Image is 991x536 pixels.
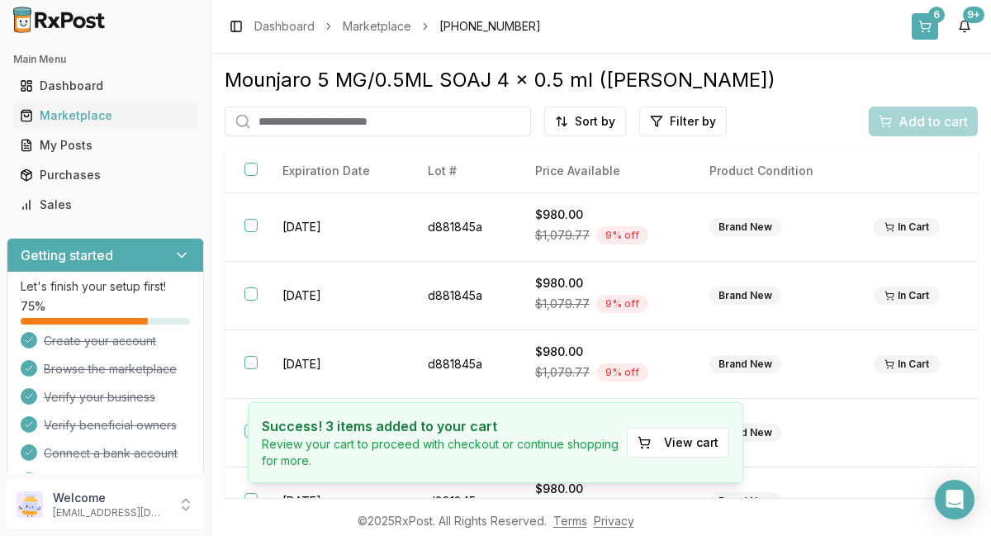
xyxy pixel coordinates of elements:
[639,107,727,136] button: Filter by
[544,107,626,136] button: Sort by
[951,13,978,40] button: 9+
[408,193,515,262] td: d881845a
[408,330,515,399] td: d881845a
[20,137,191,154] div: My Posts
[874,218,940,236] div: In Cart
[17,491,43,518] img: User avatar
[709,218,781,236] div: Brand New
[44,417,177,434] span: Verify beneficial owners
[928,7,945,23] div: 6
[963,7,984,23] div: 9+
[535,481,670,497] div: $980.00
[709,492,781,510] div: Brand New
[262,436,627,469] p: Review your cart to proceed with checkout or continue shopping for more.
[709,355,781,373] div: Brand New
[627,428,729,458] button: View cart
[225,67,978,93] div: Mounjaro 5 MG/0.5ML SOAJ 4 x 0.5 ml ([PERSON_NAME])
[596,363,648,382] div: 9 % off
[874,287,940,305] div: In Cart
[263,399,408,467] td: [DATE]
[7,192,204,218] button: Sales
[13,71,197,101] a: Dashboard
[20,107,191,124] div: Marketplace
[44,361,177,377] span: Browse the marketplace
[7,7,112,33] img: RxPost Logo
[535,227,590,244] span: $1,079.77
[13,190,197,220] a: Sales
[20,167,191,183] div: Purchases
[7,132,204,159] button: My Posts
[21,298,45,315] span: 75 %
[13,160,197,190] a: Purchases
[13,130,197,160] a: My Posts
[709,287,781,305] div: Brand New
[263,149,408,193] th: Expiration Date
[408,262,515,330] td: d881845a
[343,18,411,35] a: Marketplace
[439,18,541,35] span: [PHONE_NUMBER]
[535,206,670,223] div: $980.00
[408,399,515,467] td: d881845a
[7,73,204,99] button: Dashboard
[254,18,315,35] a: Dashboard
[20,78,191,94] div: Dashboard
[535,275,670,292] div: $980.00
[21,278,190,295] p: Let's finish your setup first!
[874,355,940,373] div: In Cart
[7,102,204,129] button: Marketplace
[535,344,670,360] div: $980.00
[53,506,168,519] p: [EMAIL_ADDRESS][DOMAIN_NAME]
[262,416,627,436] h4: Success! 3 items added to your cart
[935,480,974,519] div: Open Intercom Messenger
[690,149,854,193] th: Product Condition
[254,18,541,35] nav: breadcrumb
[21,245,113,265] h3: Getting started
[53,490,168,506] p: Welcome
[7,162,204,188] button: Purchases
[263,262,408,330] td: [DATE]
[575,113,615,130] span: Sort by
[263,330,408,399] td: [DATE]
[44,445,178,462] span: Connect a bank account
[596,295,648,313] div: 9 % off
[515,149,690,193] th: Price Available
[44,333,156,349] span: Create your account
[553,514,587,528] a: Terms
[594,514,634,528] a: Privacy
[596,226,648,244] div: 9 % off
[20,197,191,213] div: Sales
[670,113,716,130] span: Filter by
[535,296,590,312] span: $1,079.77
[263,193,408,262] td: [DATE]
[13,53,197,66] h2: Main Menu
[709,424,781,442] div: Brand New
[535,364,590,381] span: $1,079.77
[44,389,155,406] span: Verify your business
[13,101,197,130] a: Marketplace
[408,149,515,193] th: Lot #
[912,13,938,40] button: 6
